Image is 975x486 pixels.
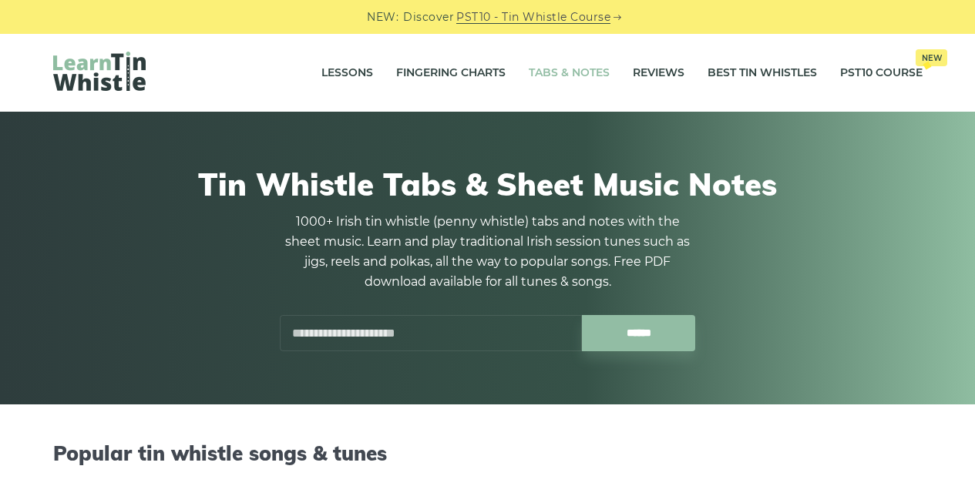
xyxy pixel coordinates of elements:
[396,54,506,92] a: Fingering Charts
[529,54,610,92] a: Tabs & Notes
[840,54,923,92] a: PST10 CourseNew
[633,54,684,92] a: Reviews
[53,52,146,91] img: LearnTinWhistle.com
[321,54,373,92] a: Lessons
[280,212,696,292] p: 1000+ Irish tin whistle (penny whistle) tabs and notes with the sheet music. Learn and play tradi...
[53,441,923,465] h2: Popular tin whistle songs & tunes
[916,49,947,66] span: New
[53,166,923,203] h1: Tin Whistle Tabs & Sheet Music Notes
[708,54,817,92] a: Best Tin Whistles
